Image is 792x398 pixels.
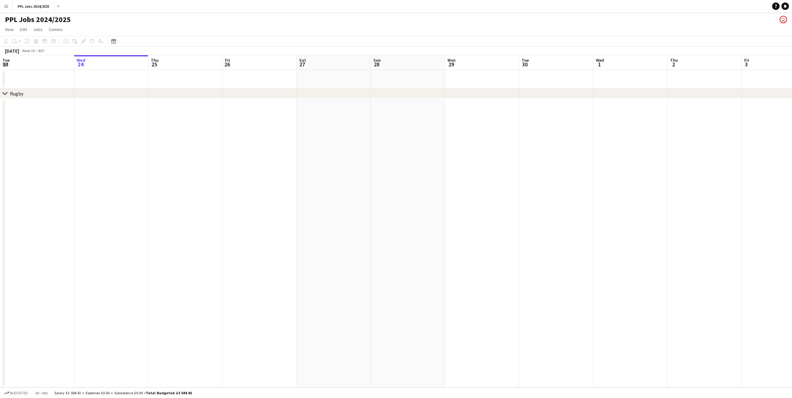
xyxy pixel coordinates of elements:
[298,61,306,68] span: 27
[596,57,604,63] span: Wed
[33,27,43,32] span: Jobs
[448,57,456,63] span: Mon
[10,91,23,97] div: Rugby
[5,27,14,32] span: View
[76,61,85,68] span: 24
[10,391,28,395] span: Budgeted
[13,0,55,12] button: PPL Jobs 2024/2025
[224,61,230,68] span: 26
[372,61,381,68] span: 28
[49,27,63,32] span: Comms
[31,25,45,33] a: Jobs
[2,25,16,33] a: View
[5,48,19,54] div: [DATE]
[299,57,306,63] span: Sat
[3,390,29,396] button: Budgeted
[38,48,45,53] div: BST
[2,57,10,63] span: Tue
[225,57,230,63] span: Fri
[670,57,678,63] span: Thu
[780,16,787,23] app-user-avatar: Victoria Marguet
[743,61,749,68] span: 3
[447,61,456,68] span: 29
[5,15,71,24] h1: PPL Jobs 2024/2025
[34,391,49,395] span: All jobs
[669,61,678,68] span: 2
[151,57,159,63] span: Thu
[595,61,604,68] span: 1
[521,61,529,68] span: 30
[744,57,749,63] span: Fri
[522,57,529,63] span: Tue
[20,48,36,53] span: Week 39
[17,25,29,33] a: Edit
[46,25,65,33] a: Comms
[77,57,85,63] span: Wed
[20,27,27,32] span: Edit
[146,391,192,395] span: Total Budgeted £3 584.92
[150,61,159,68] span: 25
[54,391,192,395] div: Salary £3 584.92 + Expenses £0.00 + Subsistence £0.00 =
[373,57,381,63] span: Sun
[2,61,10,68] span: 23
